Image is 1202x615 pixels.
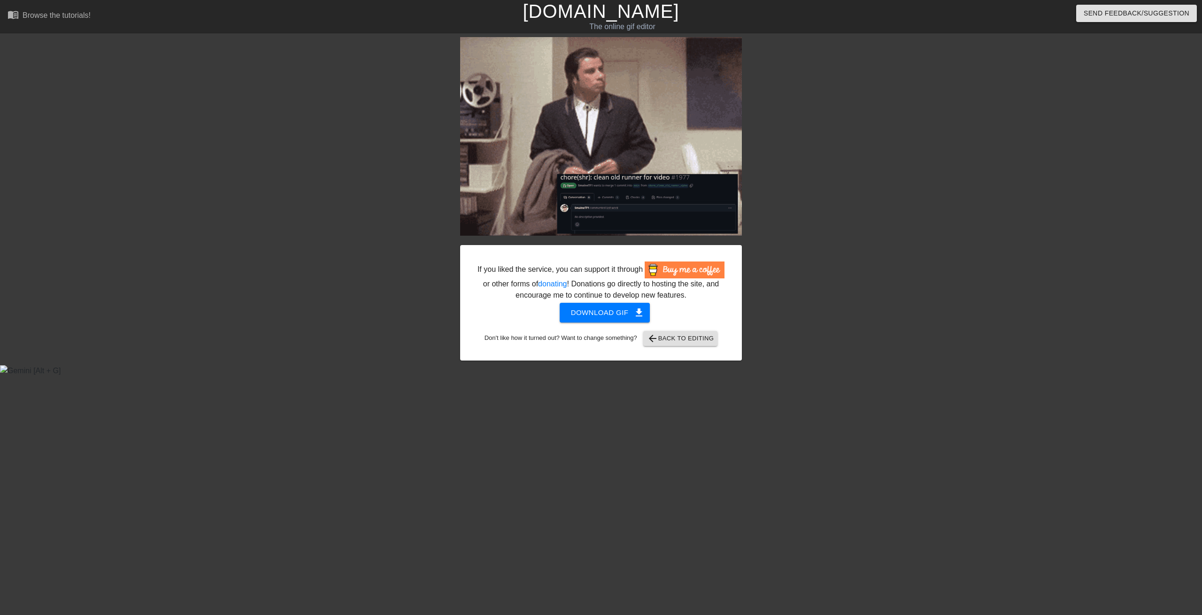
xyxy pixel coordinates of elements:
div: Don't like how it turned out? Want to change something? [475,331,727,346]
span: Download gif [571,307,639,319]
a: donating [538,280,567,288]
button: Send Feedback/Suggestion [1076,5,1197,22]
span: arrow_back [647,333,658,344]
span: get_app [633,307,645,318]
span: Send Feedback/Suggestion [1084,8,1189,19]
button: Back to Editing [643,331,718,346]
a: Download gif [552,308,650,316]
button: Download gif [560,303,650,323]
img: Buy Me A Coffee [645,261,724,278]
a: Browse the tutorials! [8,9,91,23]
div: If you liked the service, you can support it through or other forms of ! Donations go directly to... [477,261,725,301]
img: ZggSm4hd.gif [460,37,742,236]
a: [DOMAIN_NAME] [523,1,679,22]
div: The online gif editor [405,21,839,32]
div: Browse the tutorials! [23,11,91,19]
span: menu_book [8,9,19,20]
span: Back to Editing [647,333,714,344]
